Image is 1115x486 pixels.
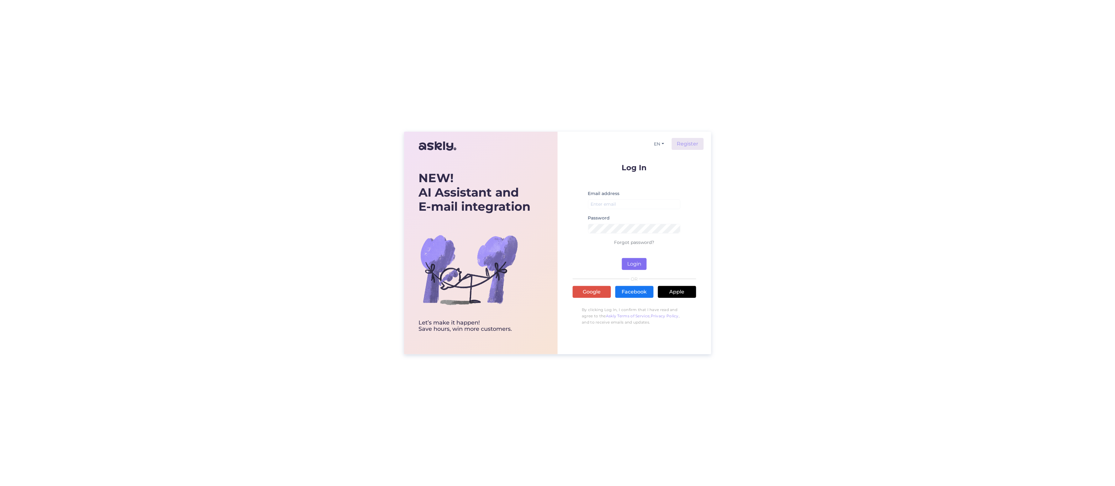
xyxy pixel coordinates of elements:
[588,190,620,197] label: Email address
[588,199,681,209] input: Enter email
[606,314,650,318] a: Askly Terms of Service
[573,286,611,298] a: Google
[419,139,456,154] img: Askly
[573,304,696,329] p: By clicking Log In, I confirm that I have read and agree to the , , and to receive emails and upd...
[622,258,647,270] button: Login
[652,140,667,149] button: EN
[672,138,704,150] a: Register
[615,286,654,298] a: Facebook
[658,286,696,298] a: Apple
[573,164,696,172] p: Log In
[630,277,639,281] span: OR
[419,219,519,320] img: bg-askly
[419,171,531,214] div: AI Assistant and E-mail integration
[614,240,655,245] a: Forgot password?
[419,171,454,185] b: NEW!
[651,314,679,318] a: Privacy Policy
[588,215,610,221] label: Password
[419,320,531,332] div: Let’s make it happen! Save hours, win more customers.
